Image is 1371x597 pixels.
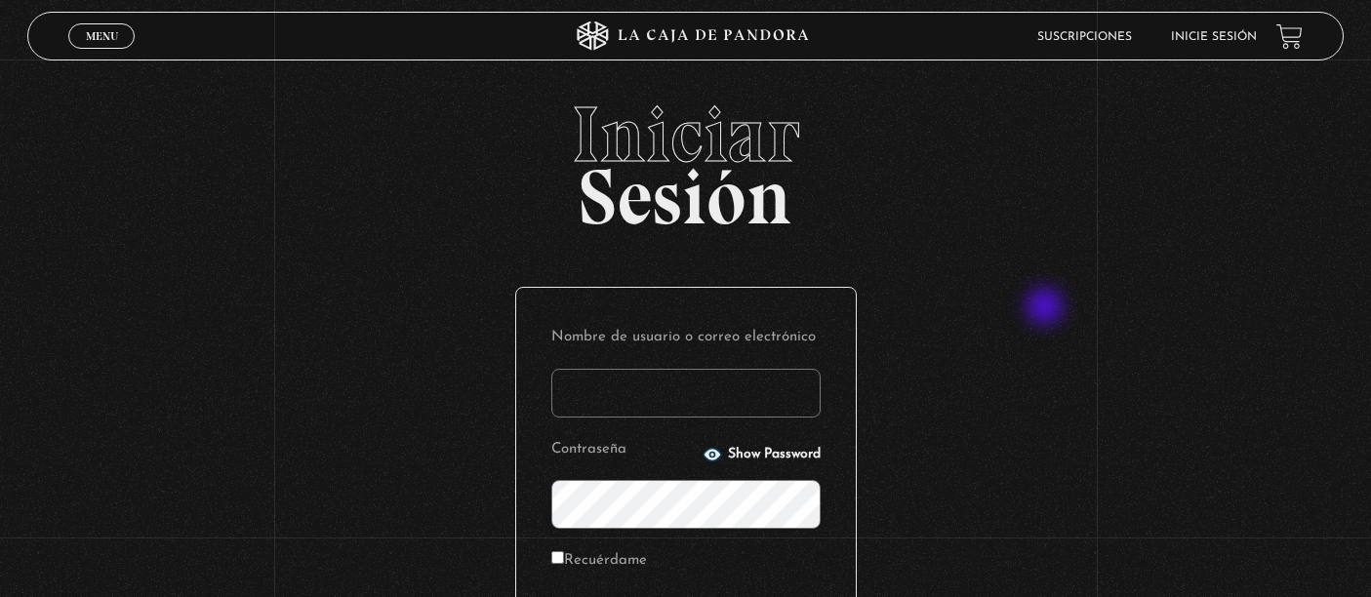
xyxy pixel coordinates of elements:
[27,96,1344,220] h2: Sesión
[1171,31,1257,43] a: Inicie sesión
[551,551,564,564] input: Recuérdame
[551,546,647,577] label: Recuérdame
[79,47,125,60] span: Cerrar
[1276,23,1303,50] a: View your shopping cart
[728,448,821,461] span: Show Password
[551,435,697,465] label: Contraseña
[703,445,821,464] button: Show Password
[86,30,118,42] span: Menu
[1037,31,1132,43] a: Suscripciones
[551,323,821,353] label: Nombre de usuario o correo electrónico
[27,96,1344,174] span: Iniciar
